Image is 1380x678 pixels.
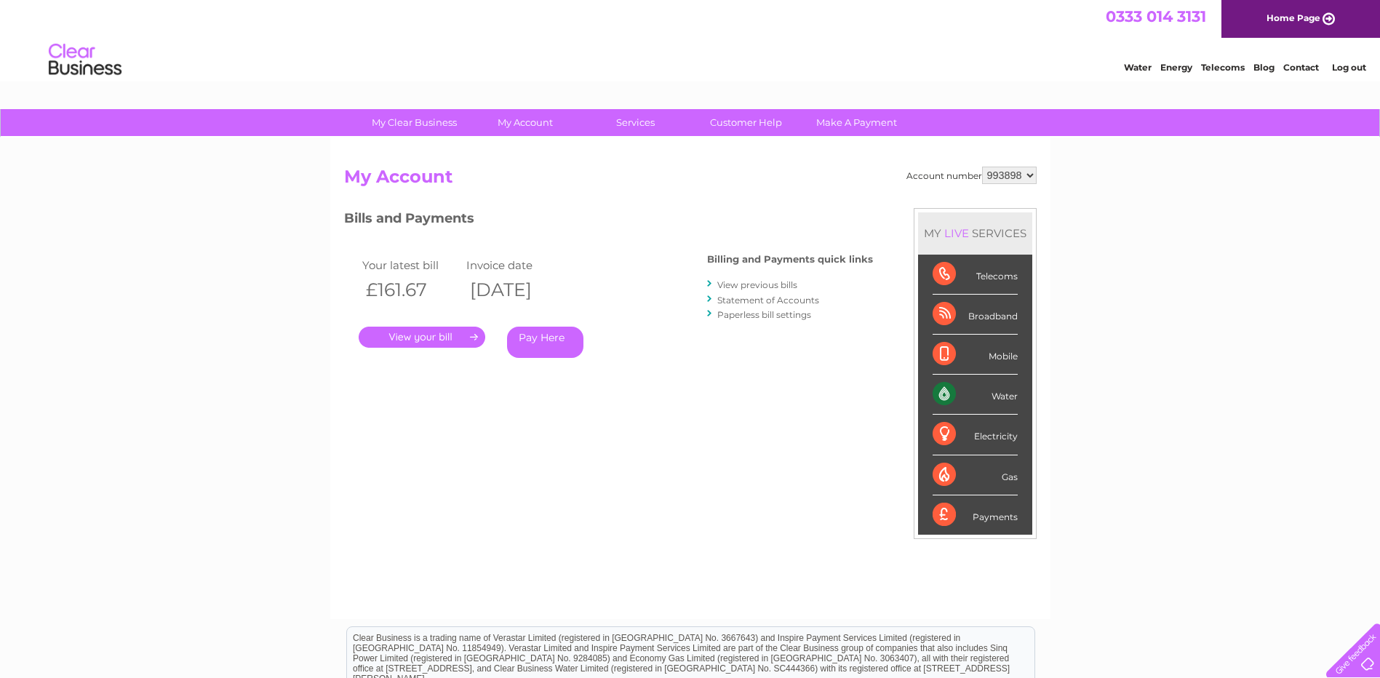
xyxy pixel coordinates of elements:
[1332,62,1366,73] a: Log out
[933,375,1018,415] div: Water
[717,309,811,320] a: Paperless bill settings
[933,335,1018,375] div: Mobile
[797,109,917,136] a: Make A Payment
[717,295,819,306] a: Statement of Accounts
[575,109,695,136] a: Services
[347,8,1034,71] div: Clear Business is a trading name of Verastar Limited (registered in [GEOGRAPHIC_DATA] No. 3667643...
[507,327,583,358] a: Pay Here
[933,255,1018,295] div: Telecoms
[1160,62,1192,73] a: Energy
[941,226,972,240] div: LIVE
[906,167,1037,184] div: Account number
[1106,7,1206,25] a: 0333 014 3131
[933,295,1018,335] div: Broadband
[359,327,485,348] a: .
[463,275,567,305] th: [DATE]
[918,212,1032,254] div: MY SERVICES
[463,255,567,275] td: Invoice date
[1253,62,1275,73] a: Blog
[933,415,1018,455] div: Electricity
[933,455,1018,495] div: Gas
[1201,62,1245,73] a: Telecoms
[354,109,474,136] a: My Clear Business
[686,109,806,136] a: Customer Help
[344,208,873,234] h3: Bills and Payments
[1124,62,1152,73] a: Water
[707,254,873,265] h4: Billing and Payments quick links
[717,279,797,290] a: View previous bills
[1283,62,1319,73] a: Contact
[933,495,1018,535] div: Payments
[344,167,1037,194] h2: My Account
[48,38,122,82] img: logo.png
[359,255,463,275] td: Your latest bill
[465,109,585,136] a: My Account
[359,275,463,305] th: £161.67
